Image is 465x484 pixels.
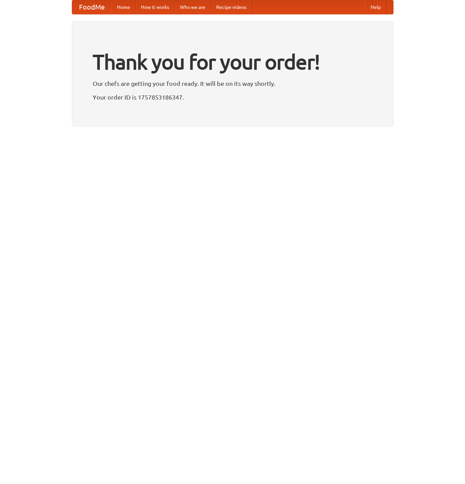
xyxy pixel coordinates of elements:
a: FoodMe [72,0,112,14]
a: Home [112,0,135,14]
a: Recipe videos [211,0,252,14]
a: How it works [135,0,175,14]
p: Our chefs are getting your food ready. It will be on its way shortly. [93,78,373,89]
h1: Thank you for your order! [93,45,373,78]
p: Your order ID is 1757853186347. [93,92,373,102]
a: Help [365,0,386,14]
a: Who we are [175,0,211,14]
